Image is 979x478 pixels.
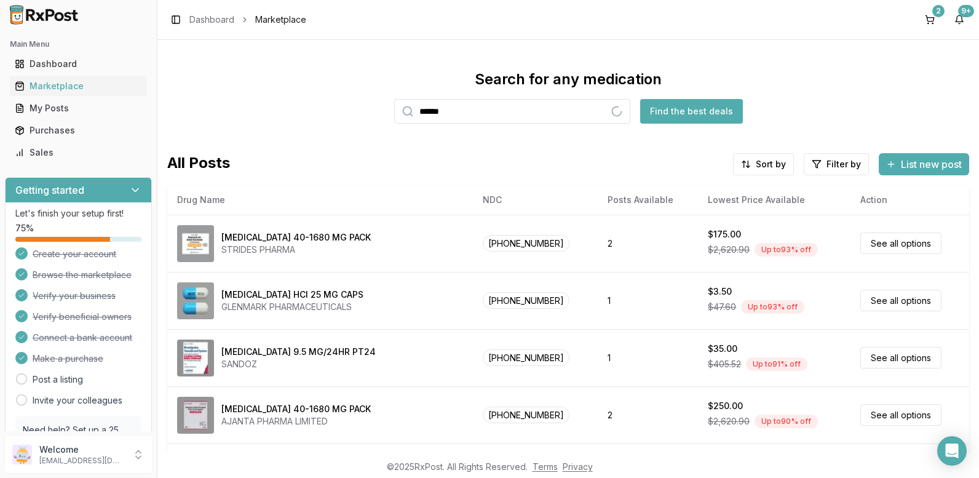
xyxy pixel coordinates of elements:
[860,290,941,311] a: See all options
[756,158,786,170] span: Sort by
[949,10,969,30] button: 9+
[708,244,750,256] span: $2,620.90
[221,244,371,256] div: STRIDES PHARMA
[533,461,558,472] a: Terms
[23,424,134,461] p: Need help? Set up a 25 minute call with our team to set up.
[33,394,122,407] a: Invite your colleagues
[221,289,363,301] div: [MEDICAL_DATA] HCl 25 MG CAPS
[189,14,306,26] nav: breadcrumb
[5,121,152,140] button: Purchases
[755,415,818,428] div: Up to 90 % off
[221,415,371,428] div: AJANTA PHARMA LIMITED
[860,233,941,254] a: See all options
[221,403,371,415] div: [MEDICAL_DATA] 40-1680 MG PACK
[33,373,83,386] a: Post a listing
[879,153,969,175] button: List new post
[708,400,743,412] div: $250.00
[475,70,662,89] div: Search for any medication
[33,269,132,281] span: Browse the marketplace
[177,340,214,376] img: Rivastigmine 9.5 MG/24HR PT24
[189,14,234,26] a: Dashboard
[5,76,152,96] button: Marketplace
[15,222,34,234] span: 75 %
[33,332,132,344] span: Connect a bank account
[958,5,974,17] div: 9+
[708,285,732,298] div: $3.50
[15,102,142,114] div: My Posts
[33,353,103,365] span: Make a purchase
[850,185,969,215] th: Action
[860,404,941,426] a: See all options
[741,300,804,314] div: Up to 93 % off
[932,5,945,17] div: 2
[33,248,116,260] span: Create your account
[708,415,750,428] span: $2,620.90
[483,292,569,309] span: [PHONE_NUMBER]
[483,407,569,423] span: [PHONE_NUMBER]
[221,231,371,244] div: [MEDICAL_DATA] 40-1680 MG PACK
[33,290,116,302] span: Verify your business
[826,158,861,170] span: Filter by
[39,444,125,456] p: Welcome
[15,146,142,159] div: Sales
[10,53,147,75] a: Dashboard
[698,185,850,215] th: Lowest Price Available
[708,228,741,241] div: $175.00
[733,153,794,175] button: Sort by
[177,397,214,434] img: Omeprazole-Sodium Bicarbonate 40-1680 MG PACK
[15,124,142,137] div: Purchases
[708,343,737,355] div: $35.00
[746,357,807,371] div: Up to 91 % off
[221,358,376,370] div: SANDOZ
[12,445,32,464] img: User avatar
[39,456,125,466] p: [EMAIL_ADDRESS][DOMAIN_NAME]
[901,157,962,172] span: List new post
[937,436,967,466] div: Open Intercom Messenger
[167,185,473,215] th: Drug Name
[640,99,743,124] button: Find the best deals
[177,282,214,319] img: Atomoxetine HCl 25 MG CAPS
[598,329,698,386] td: 1
[15,80,142,92] div: Marketplace
[598,215,698,272] td: 2
[10,119,147,141] a: Purchases
[10,141,147,164] a: Sales
[255,14,306,26] span: Marketplace
[598,185,698,215] th: Posts Available
[483,349,569,366] span: [PHONE_NUMBER]
[5,5,84,25] img: RxPost Logo
[10,97,147,119] a: My Posts
[804,153,869,175] button: Filter by
[5,143,152,162] button: Sales
[15,207,141,220] p: Let's finish your setup first!
[10,39,147,49] h2: Main Menu
[598,386,698,444] td: 2
[221,301,363,313] div: GLENMARK PHARMACEUTICALS
[15,183,84,197] h3: Getting started
[563,461,593,472] a: Privacy
[15,58,142,70] div: Dashboard
[879,159,969,172] a: List new post
[5,54,152,74] button: Dashboard
[920,10,940,30] button: 2
[221,346,376,358] div: [MEDICAL_DATA] 9.5 MG/24HR PT24
[860,347,941,368] a: See all options
[473,185,598,215] th: NDC
[483,235,569,252] span: [PHONE_NUMBER]
[598,272,698,329] td: 1
[10,75,147,97] a: Marketplace
[5,98,152,118] button: My Posts
[708,301,736,313] span: $47.60
[167,153,230,175] span: All Posts
[33,311,132,323] span: Verify beneficial owners
[755,243,818,257] div: Up to 93 % off
[177,225,214,262] img: Omeprazole-Sodium Bicarbonate 40-1680 MG PACK
[708,358,741,370] span: $405.52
